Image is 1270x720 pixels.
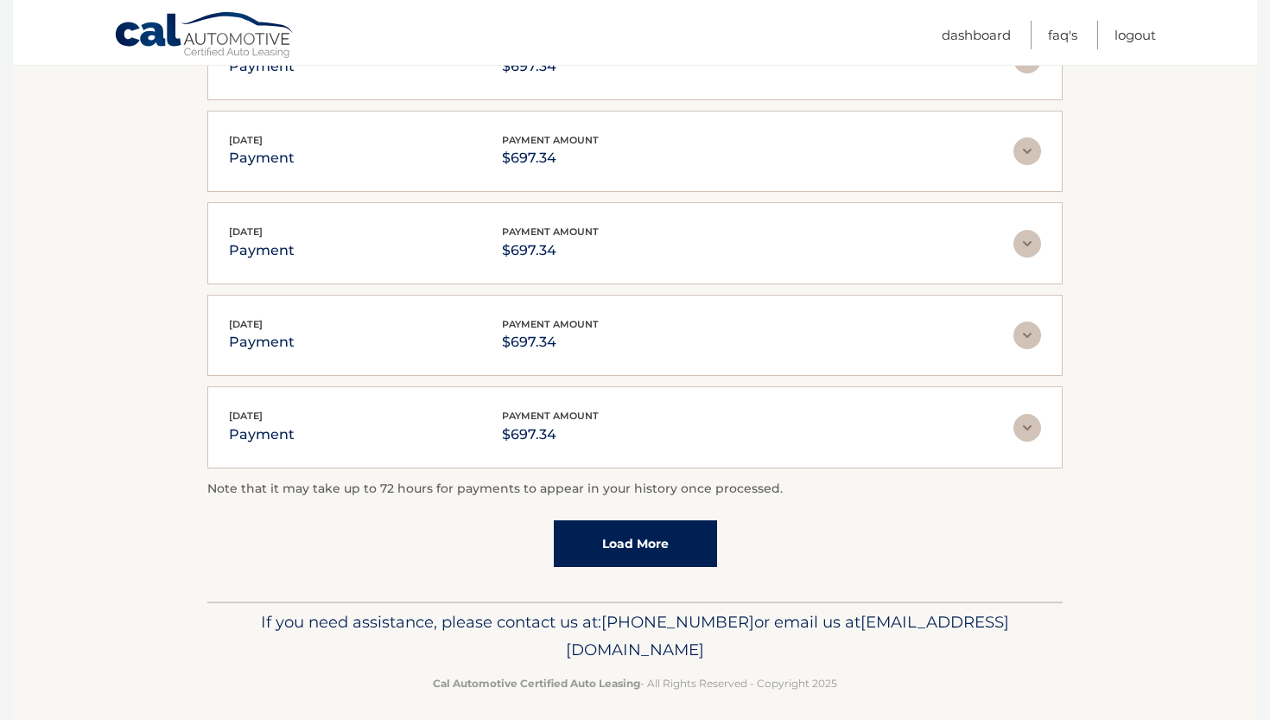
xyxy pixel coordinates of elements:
[1013,414,1041,442] img: accordion-rest.svg
[1013,137,1041,165] img: accordion-rest.svg
[1114,21,1156,49] a: Logout
[229,54,295,79] p: payment
[502,330,599,354] p: $697.34
[229,423,295,447] p: payment
[502,134,599,146] span: payment amount
[229,226,263,238] span: [DATE]
[502,239,599,263] p: $697.34
[219,608,1051,664] p: If you need assistance, please contact us at: or email us at
[502,54,599,79] p: $697.34
[229,330,295,354] p: payment
[433,677,640,690] strong: Cal Automotive Certified Auto Leasing
[1013,230,1041,258] img: accordion-rest.svg
[1048,21,1077,49] a: FAQ's
[502,423,599,447] p: $697.34
[207,479,1063,500] p: Note that it may take up to 72 hours for payments to appear in your history once processed.
[229,239,295,263] p: payment
[554,520,717,567] a: Load More
[229,146,295,170] p: payment
[1013,322,1041,349] img: accordion-rest.svg
[229,410,263,422] span: [DATE]
[502,146,599,170] p: $697.34
[114,11,295,61] a: Cal Automotive
[219,674,1051,692] p: - All Rights Reserved - Copyright 2025
[601,612,754,632] span: [PHONE_NUMBER]
[502,318,599,330] span: payment amount
[229,318,263,330] span: [DATE]
[502,410,599,422] span: payment amount
[942,21,1011,49] a: Dashboard
[502,226,599,238] span: payment amount
[229,134,263,146] span: [DATE]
